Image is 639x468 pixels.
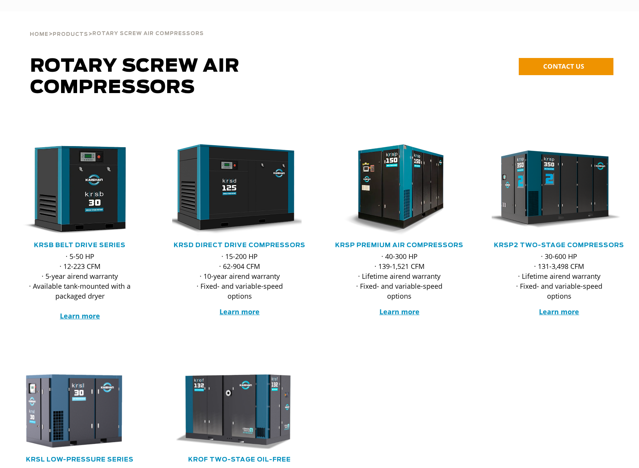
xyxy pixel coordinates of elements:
[30,31,48,37] a: Home
[539,307,579,316] a: Learn more
[543,62,584,71] span: CONTACT US
[6,372,142,450] img: krsl30
[60,311,100,320] a: Learn more
[332,144,467,235] div: krsp150
[30,57,240,97] span: Rotary Screw Air Compressors
[188,457,291,463] a: KROF TWO-STAGE OIL-FREE
[6,144,142,235] img: krsb30
[219,307,260,316] a: Learn more
[335,242,463,248] a: KRSP Premium Air Compressors
[347,251,452,301] p: · 40-300 HP · 139-1,521 CFM · Lifetime airend warranty · Fixed- and variable-speed options
[30,32,48,37] span: Home
[187,251,292,301] p: · 15-200 HP · 62-904 CFM · 10-year airend warranty · Fixed- and variable-speed options
[492,144,627,235] div: krsp350
[27,251,132,321] p: · 5-50 HP · 12-223 CFM · 5-year airend warranty · Available tank-mounted with a packaged dryer
[519,58,613,75] a: CONTACT US
[166,144,302,235] img: krsd125
[507,251,612,301] p: · 30-600 HP · 131-3,498 CFM · Lifetime airend warranty · Fixed- and variable-speed options
[53,31,88,37] a: Products
[166,372,302,450] img: krof132
[326,144,461,235] img: krsp150
[12,144,148,235] div: krsb30
[172,144,308,235] div: krsd125
[53,32,88,37] span: Products
[486,144,621,235] img: krsp350
[92,31,204,36] span: Rotary Screw Air Compressors
[34,242,126,248] a: KRSB Belt Drive Series
[494,242,624,248] a: KRSP2 Two-Stage Compressors
[172,372,308,450] div: krof132
[30,11,204,40] div: > >
[379,307,420,316] a: Learn more
[12,372,148,450] div: krsl30
[174,242,305,248] a: KRSD Direct Drive Compressors
[26,457,134,463] a: KRSL Low-Pressure Series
